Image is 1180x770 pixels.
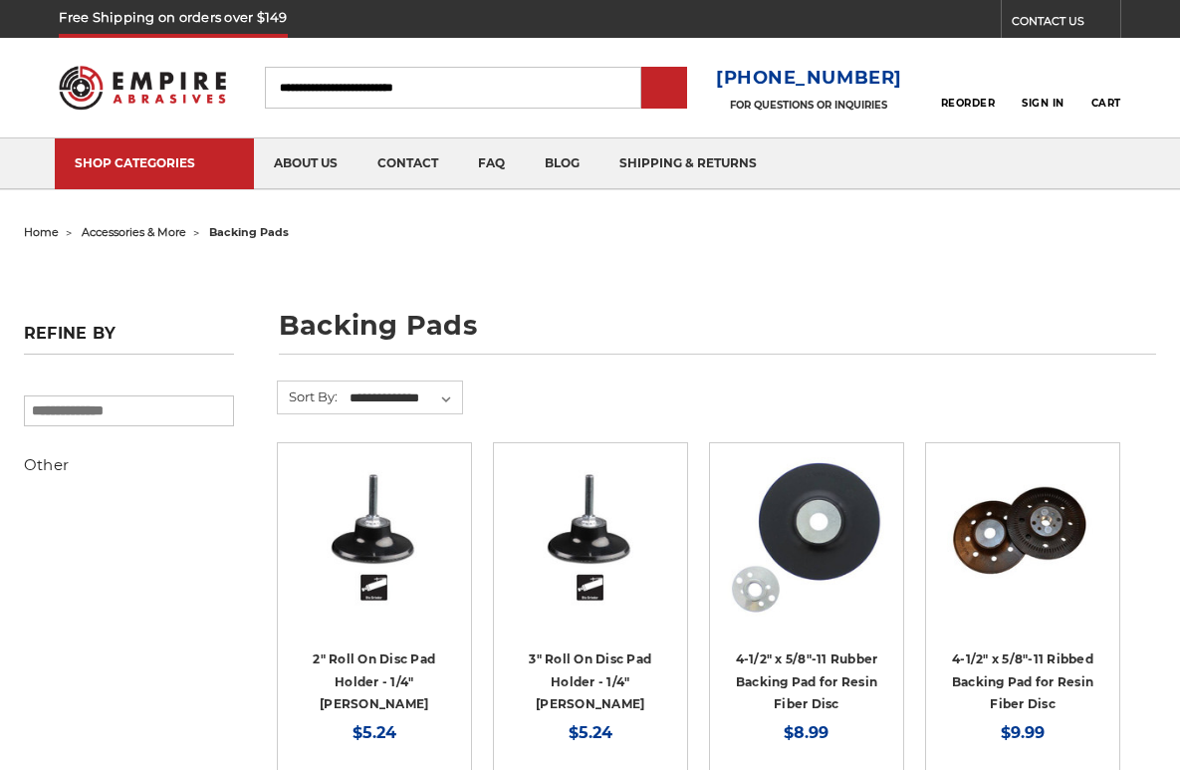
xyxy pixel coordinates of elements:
p: FOR QUESTIONS OR INQUIRIES [716,99,902,112]
a: Cart [1091,66,1121,110]
span: Cart [1091,97,1121,110]
a: faq [458,138,525,189]
img: 4.5 inch ribbed thermo plastic resin fiber disc backing pad [940,457,1105,617]
a: home [24,225,59,239]
img: Empire Abrasives [59,55,225,121]
a: 4-1/2" x 5/8"-11 Ribbed Backing Pad for Resin Fiber Disc [952,651,1093,711]
h5: Refine by [24,324,234,355]
span: $9.99 [1001,723,1045,742]
a: 3" Roll On Disc Pad Holder - 1/4" Shank [508,457,673,675]
img: 4-1/2" Resin Fiber Disc Backing Pad Flexible Rubber [724,457,889,617]
h5: Other [24,453,234,477]
a: about us [254,138,357,189]
a: 2" Roll On Disc Pad Holder - 1/4" Shank [292,457,457,675]
a: 2" Roll On Disc Pad Holder - 1/4" [PERSON_NAME] [313,651,435,711]
span: $5.24 [353,723,396,742]
a: CONTACT US [1012,10,1120,38]
img: 2" Roll On Disc Pad Holder - 1/4" Shank [292,457,457,617]
a: 3" Roll On Disc Pad Holder - 1/4" [PERSON_NAME] [529,651,651,711]
span: $5.24 [569,723,612,742]
a: accessories & more [82,225,186,239]
a: [PHONE_NUMBER] [716,64,902,93]
a: contact [357,138,458,189]
a: shipping & returns [599,138,777,189]
input: Submit [644,69,684,109]
select: Sort By: [347,384,462,413]
span: backing pads [209,225,289,239]
img: 3" Roll On Disc Pad Holder - 1/4" Shank [508,457,673,617]
span: Reorder [941,97,996,110]
span: Sign In [1022,97,1064,110]
div: SHOP CATEGORIES [75,155,234,170]
label: Sort By: [278,382,338,411]
a: 4.5 inch ribbed thermo plastic resin fiber disc backing pad [940,457,1105,675]
span: $8.99 [784,723,828,742]
a: Reorder [941,66,996,109]
a: 4-1/2" x 5/8"-11 Rubber Backing Pad for Resin Fiber Disc [736,651,878,711]
a: blog [525,138,599,189]
a: 4-1/2" Resin Fiber Disc Backing Pad Flexible Rubber [724,457,889,675]
h1: backing pads [279,312,1156,355]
